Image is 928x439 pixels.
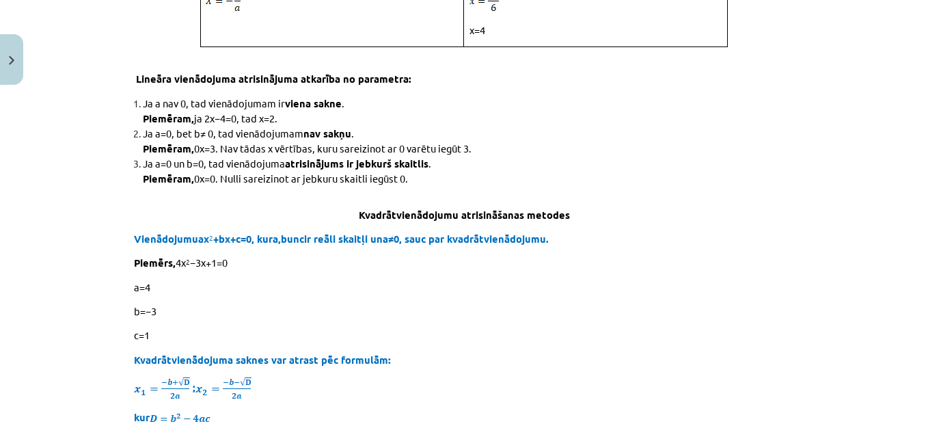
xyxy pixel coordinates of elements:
[143,157,431,185] span: Ja a=0 un b=0, tad vienādojuma . 0x=0. Nulli sareizinot ar jebkuru skaitli iegūst 0.
[143,172,194,185] b: Piemēram,
[198,232,209,245] span: ax
[383,232,388,245] span: a
[285,96,342,110] b: viena sakne
[186,256,190,267] sup: 2
[236,232,241,245] span: c
[299,232,304,245] span: c
[143,127,472,155] span: Ja a=0, bet b≠ 0, tad vienādojumam . 0x=3. Nav tādas x vērtības, kuru sareizinot ar 0 varētu iegū...
[241,232,246,245] span: =
[134,328,150,341] span: c=1
[251,232,273,245] span: , kur
[469,23,485,36] span: x=4
[246,232,251,245] span: 0
[134,232,198,245] span: Vienādojumu
[399,232,549,245] span: , sauc par kvadrātvienādojumu.
[193,380,195,394] span: ;
[134,410,150,424] span: kur
[209,232,213,243] span: 2
[134,304,156,317] span: b=−3
[304,232,383,245] span: ir reāli skaitļi un
[143,142,194,155] b: Piemēram,
[273,232,278,245] span: a
[134,280,150,293] span: a=4
[176,256,228,269] span: 4x −3x+1=0
[134,376,190,401] img: rfK8hv9ixGLR38cuAadVWArZOAQPMw5Aj9lUMulCAsIwyGar6Zo9K51tiBWBjUxwHuqVjxmujNUaugRaWBJyTkpcnQaFjfW7L...
[150,412,210,426] img: AAAAABJRU5ErkJggg==
[230,232,236,245] span: +
[281,232,287,245] span: b
[278,232,281,245] span: ,
[388,232,394,245] span: ≠
[394,232,399,245] span: 0
[134,256,176,269] span: Piemērs,
[287,232,299,245] span: un
[213,232,219,245] span: +
[143,111,194,125] b: Piemēram,
[134,353,391,367] span: Kvadrātvienādojuma saknes var atrast pēc formulām:
[219,232,230,245] span: bx
[9,56,14,65] img: icon-close-lesson-0947bae3869378f0d4975bcd49f059093ad1ed9edebbc8119c70593378902aed.svg
[195,376,251,401] img: QA0KcyDVFSQAAAABJRU5ErkJggg==
[303,127,351,140] b: nav sakņu
[136,72,411,85] b: Lineāra vienādojuma atrisinājuma atkarība no parametra:
[359,208,570,222] span: Kvadrātvienādojumu atrisināšanas metodes
[285,157,428,170] b: atrisinājums ir jebkurš skaitlis
[143,96,344,124] span: Ja a nav 0, tad vienādojumam ir . ja 2x−4=0, tad x=2.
